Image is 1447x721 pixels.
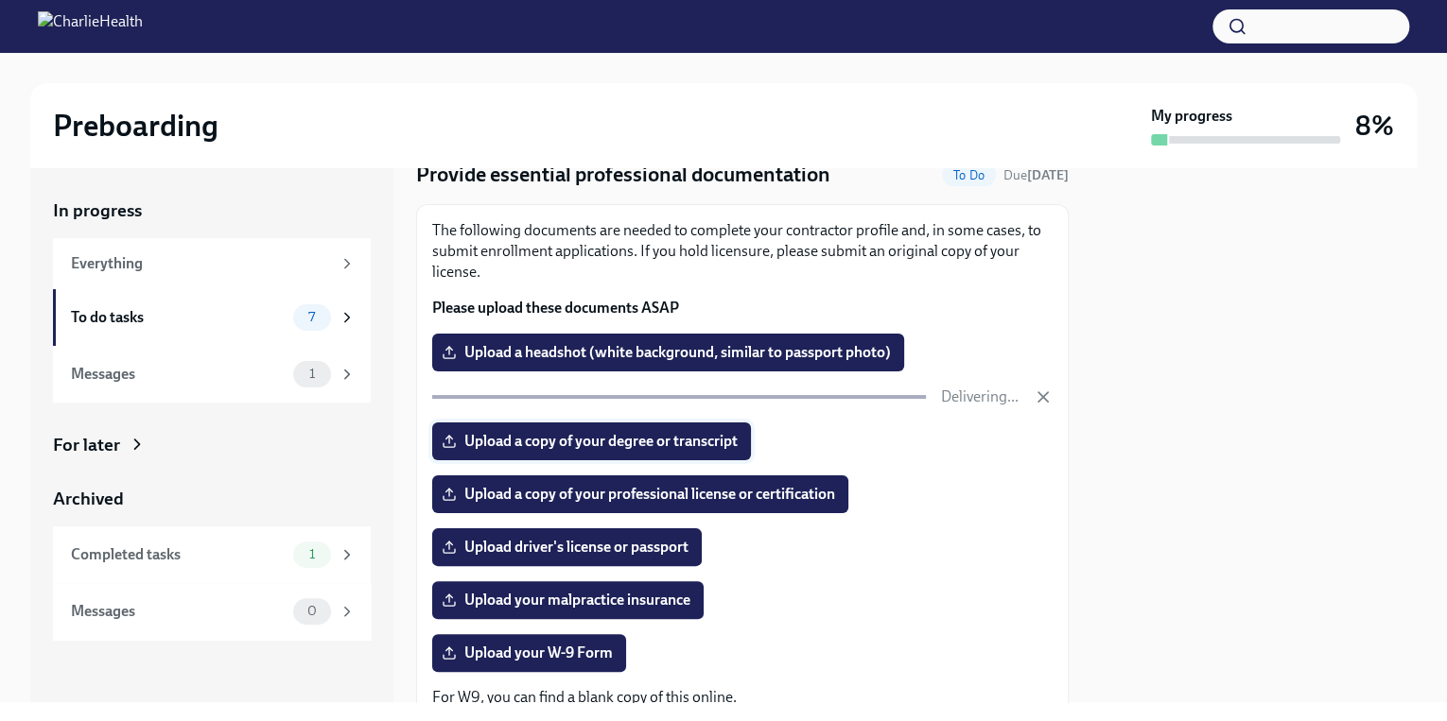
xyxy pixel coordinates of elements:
[71,544,286,565] div: Completed tasks
[53,346,371,403] a: Messages1
[53,107,218,145] h2: Preboarding
[298,367,326,381] span: 1
[53,583,371,640] a: Messages0
[1027,167,1069,183] strong: [DATE]
[432,687,1053,708] p: For W9, you can find a blank copy of this online.
[53,289,371,346] a: To do tasks7
[445,644,613,662] span: Upload your W-9 Form
[53,198,371,223] a: In progress
[53,433,120,457] div: For later
[297,310,326,324] span: 7
[1003,167,1069,183] span: Due
[445,485,835,504] span: Upload a copy of your professional license or certification
[298,547,326,561] span: 1
[432,299,679,317] strong: Please upload these documents ASAP
[53,526,371,583] a: Completed tasks1
[432,634,626,672] label: Upload your W-9 Form
[1151,106,1232,127] strong: My progress
[941,386,1019,407] p: Delivering...
[432,475,848,513] label: Upload a copy of your professional license or certification
[1003,166,1069,184] span: October 20th, 2025 08:00
[432,334,904,371] label: Upload a headshot (white background, similar to passport photo)
[445,591,690,609] span: Upload your malpractice insurance
[432,220,1053,283] p: The following documents are needed to complete your contractor profile and, in some cases, to sub...
[445,538,689,557] span: Upload driver's license or passport
[53,238,371,289] a: Everything
[38,11,143,42] img: CharlieHealth
[296,604,328,618] span: 0
[432,528,702,566] label: Upload driver's license or passport
[942,168,996,182] span: To Do
[416,161,830,189] h4: Provide essential professional documentation
[432,422,751,460] label: Upload a copy of your degree or transcript
[53,487,371,511] a: Archived
[71,253,331,274] div: Everything
[1034,387,1053,406] button: Cancel
[445,343,891,362] span: Upload a headshot (white background, similar to passport photo)
[432,581,704,619] label: Upload your malpractice insurance
[445,432,738,451] span: Upload a copy of your degree or transcript
[53,433,371,457] a: For later
[71,307,286,328] div: To do tasks
[71,364,286,385] div: Messages
[1355,109,1394,143] h3: 8%
[71,601,286,622] div: Messages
